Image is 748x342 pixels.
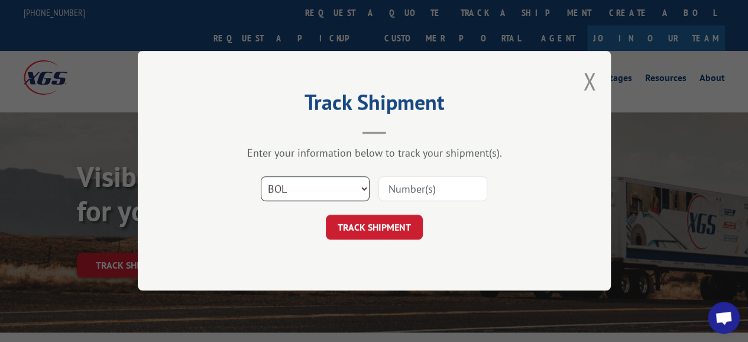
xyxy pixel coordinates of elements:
[197,94,552,117] h2: Track Shipment
[708,302,740,334] div: Open chat
[326,215,423,240] button: TRACK SHIPMENT
[378,177,487,202] input: Number(s)
[197,147,552,160] div: Enter your information below to track your shipment(s).
[583,66,596,97] button: Close modal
